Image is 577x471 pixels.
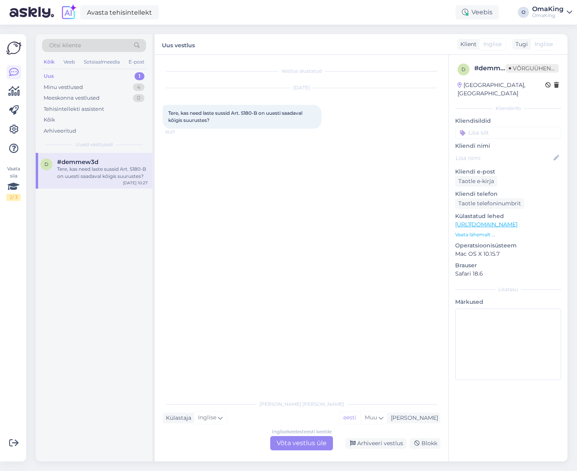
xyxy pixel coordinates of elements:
input: Lisa silt [455,127,561,139]
img: avastamis-tehisintellekt [60,4,77,21]
font: Taotle e-kirja [458,178,494,185]
font: Vaata siia [7,166,20,179]
font: Otsi kliente [49,42,81,49]
font: Lisatasu [498,286,518,292]
font: Inglise [272,429,287,434]
font: Operatsioonisüsteem [455,242,517,249]
font: Võrguühenduseta [513,65,574,72]
input: Lisa nimi [456,154,552,162]
font: Inglise [198,414,216,421]
font: Uus [44,73,54,79]
font: Taotle telefoninumbrit [458,200,521,207]
font: Kõik [44,59,55,65]
font: 2 [10,194,12,200]
font: O [521,9,525,15]
font: Vestlus alustatud [281,68,322,74]
img: Askly logo [6,41,21,56]
font: Tere, kas need laste sussid Art. S180-B on uuesti saadaval kõigis suurustes? [57,166,146,179]
font: Kliendisildid [455,117,491,124]
font: Tere, kas need laste sussid Art. S180-B on uuesti saadaval kõigis suurustes? [168,110,304,123]
font: keelest [287,429,304,434]
font: Minu vestlused [44,84,83,90]
a: OmaKingOmaKing [532,6,572,19]
font: Meeskonna vestlused [44,95,100,101]
font: Võta vestlus üle [277,439,327,447]
font: 10:27 [165,129,175,135]
font: OmaKing [532,12,555,18]
font: eesti keelde [304,429,332,434]
font: [GEOGRAPHIC_DATA], [GEOGRAPHIC_DATA] [458,81,525,97]
font: d [44,161,48,167]
font: Uued vestlused [76,141,113,147]
font: d [462,66,465,72]
font: Safari 18.6 [455,270,483,277]
font: Kliendi telefon [455,190,498,197]
font: Brauser [455,262,477,269]
font: Vaata lähemalt ... [455,232,495,237]
font: / 3 [12,194,18,200]
font: #demmew3d [57,158,98,166]
font: Veeb [63,59,75,65]
font: Veebis [471,8,492,16]
font: Kliendi e-post [455,168,495,175]
font: Blokk [421,440,437,447]
font: [PERSON_NAME] [PERSON_NAME] [260,401,344,407]
font: Arhiveeri vestlus [357,440,403,447]
font: demmew3d [479,64,518,72]
font: Mac OS X 10.15.7 [455,250,500,257]
font: Märkused [455,298,483,305]
font: Tehisintellekti assistent [44,106,104,112]
font: Avasta tehisintellekt [87,9,152,16]
font: Sotsiaalmeedia [84,59,120,65]
font: Muu [365,414,377,421]
font: Inglise [535,41,553,48]
a: Avasta tehisintellekt [80,5,159,19]
font: Külastatud lehed [455,212,504,220]
font: Inglise [483,41,502,48]
font: 1 [138,73,140,79]
font: Kliendi nimi [455,142,490,149]
font: Tugi [515,41,528,48]
font: # [474,64,479,72]
font: [DATE] [293,85,310,91]
font: E-post [129,59,144,65]
font: 0 [137,95,140,101]
font: OmaKing [532,5,564,13]
a: [URL][DOMAIN_NAME] [455,221,517,228]
font: Klient [460,41,477,48]
font: Külastaja [166,414,191,421]
font: Kliendiinfo [496,105,521,111]
font: 4 [137,84,140,90]
font: [DATE] 10:27 [123,180,148,185]
font: Arhiveeritud [44,127,76,134]
font: eesti [343,414,356,421]
font: Kõik [44,116,55,123]
font: [PERSON_NAME] [391,414,438,421]
font: Uus vestlus [162,42,195,49]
